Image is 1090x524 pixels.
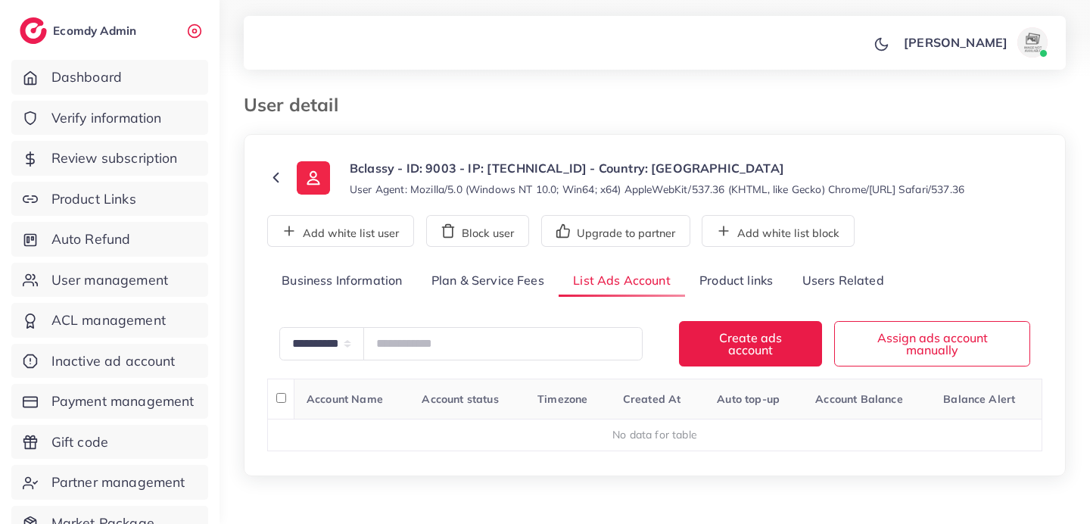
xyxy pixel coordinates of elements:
span: Payment management [51,391,195,411]
button: Assign ads account manually [834,321,1030,366]
h3: User detail [244,94,350,116]
span: Partner management [51,473,185,492]
img: ic-user-info.36bf1079.svg [297,161,330,195]
span: ACL management [51,310,166,330]
span: Account Balance [815,392,902,406]
p: [PERSON_NAME] [904,33,1007,51]
span: Product Links [51,189,136,209]
span: Dashboard [51,67,122,87]
span: Verify information [51,108,162,128]
button: Add white list user [267,215,414,247]
a: Inactive ad account [11,344,208,379]
span: User management [51,270,168,290]
a: Gift code [11,425,208,460]
span: Created At [623,392,681,406]
span: Review subscription [51,148,178,168]
a: User management [11,263,208,298]
a: Product Links [11,182,208,217]
div: No data for table [276,427,1034,442]
a: Users Related [787,265,898,298]
a: Dashboard [11,60,208,95]
span: Inactive ad account [51,351,176,371]
small: User Agent: Mozilla/5.0 (Windows NT 10.0; Win64; x64) AppleWebKit/537.36 (KHTML, like Gecko) Chro... [350,182,964,197]
img: logo [20,17,47,44]
button: Add white list block [702,215,855,247]
a: Partner management [11,465,208,500]
span: Auto Refund [51,229,131,249]
span: Timezone [537,392,587,406]
a: [PERSON_NAME]avatar [895,27,1054,58]
button: Create ads account [679,321,822,366]
span: Balance Alert [943,392,1015,406]
a: Plan & Service Fees [417,265,559,298]
a: Auto Refund [11,222,208,257]
h2: Ecomdy Admin [53,23,140,38]
span: Gift code [51,432,108,452]
span: Account status [422,392,498,406]
a: Review subscription [11,141,208,176]
a: Product links [685,265,787,298]
a: List Ads Account [559,265,685,298]
span: Auto top-up [717,392,780,406]
a: Payment management [11,384,208,419]
a: Business Information [267,265,417,298]
a: ACL management [11,303,208,338]
a: Verify information [11,101,208,136]
a: logoEcomdy Admin [20,17,140,44]
button: Upgrade to partner [541,215,690,247]
span: Account Name [307,392,383,406]
button: Block user [426,215,529,247]
img: avatar [1017,27,1048,58]
p: Bclassy - ID: 9003 - IP: [TECHNICAL_ID] - Country: [GEOGRAPHIC_DATA] [350,159,964,177]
